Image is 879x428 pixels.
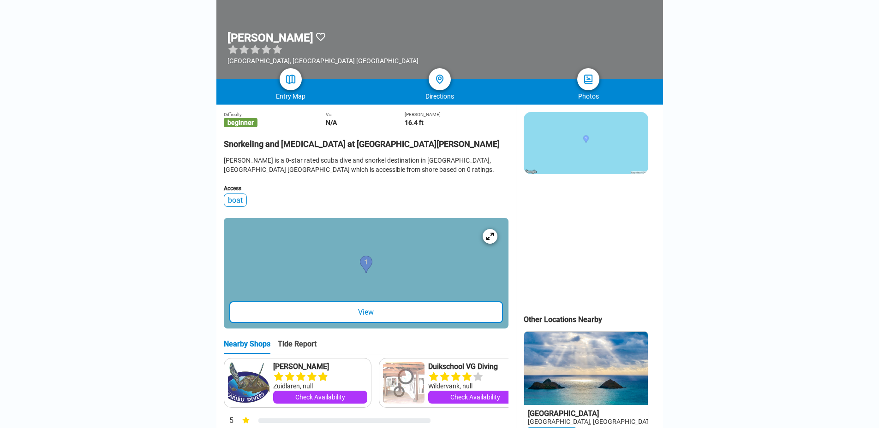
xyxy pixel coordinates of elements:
[227,57,419,64] div: [GEOGRAPHIC_DATA], [GEOGRAPHIC_DATA] [GEOGRAPHIC_DATA]
[514,93,663,100] div: Photos
[224,415,234,427] div: 5
[583,74,594,85] img: photos
[216,93,365,100] div: Entry Map
[383,362,425,404] img: Duikschool VG Diving
[273,362,367,371] a: [PERSON_NAME]
[280,68,302,90] a: map
[524,183,647,299] iframe: Advertisement
[224,112,326,117] div: Difficulty
[428,391,522,404] a: Check Availability
[229,301,503,323] div: View
[405,112,508,117] div: [PERSON_NAME]
[228,362,269,404] img: Karibu Divers
[273,391,367,404] a: Check Availability
[524,315,663,324] div: Other Locations Nearby
[577,68,599,90] a: photos
[224,340,270,354] div: Nearby Shops
[224,156,508,174] div: [PERSON_NAME] is a 0-star rated scuba dive and snorkel destination in [GEOGRAPHIC_DATA], [GEOGRAP...
[278,340,317,354] div: Tide Report
[224,193,247,207] div: boat
[434,74,445,85] img: directions
[224,134,508,149] h2: Snorkeling and [MEDICAL_DATA] at [GEOGRAPHIC_DATA][PERSON_NAME]
[273,381,367,391] div: Zuidlaren, null
[365,93,514,100] div: Directions
[405,119,508,126] div: 16.4 ft
[227,31,313,44] h1: [PERSON_NAME]
[326,112,405,117] div: Viz
[326,119,405,126] div: N/A
[285,74,296,85] img: map
[224,118,257,127] span: beginner
[224,218,508,328] a: entry mapView
[224,185,508,192] div: Access
[524,112,648,174] img: staticmap
[528,418,655,425] a: [GEOGRAPHIC_DATA], [GEOGRAPHIC_DATA]
[428,362,522,371] a: Duikschool VG Diving
[428,381,522,391] div: Wildervank, null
